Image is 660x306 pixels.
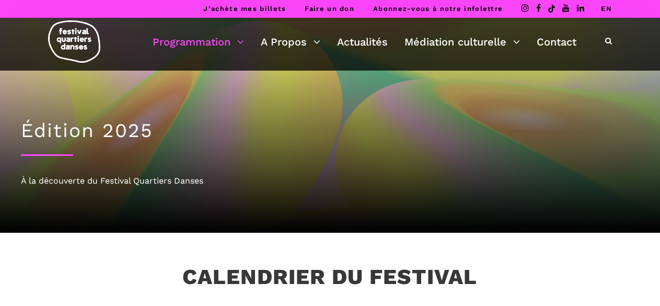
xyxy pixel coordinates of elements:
a: Abonnez-vous à notre infolettre [373,5,503,13]
a: Faire un don [305,5,354,13]
div: À la découverte du Festival Quartiers Danses [21,174,639,188]
a: Actualités [337,33,388,51]
a: Médiation culturelle [404,33,520,51]
a: Programmation [153,33,244,51]
img: logo-fqd-med [48,20,100,63]
a: J’achète mes billets [203,5,286,13]
a: EN [601,5,612,13]
a: A Propos [261,33,320,51]
h1: Édition 2025 [21,119,639,142]
h3: Calendrier du festival [182,264,477,290]
a: Contact [537,33,576,51]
